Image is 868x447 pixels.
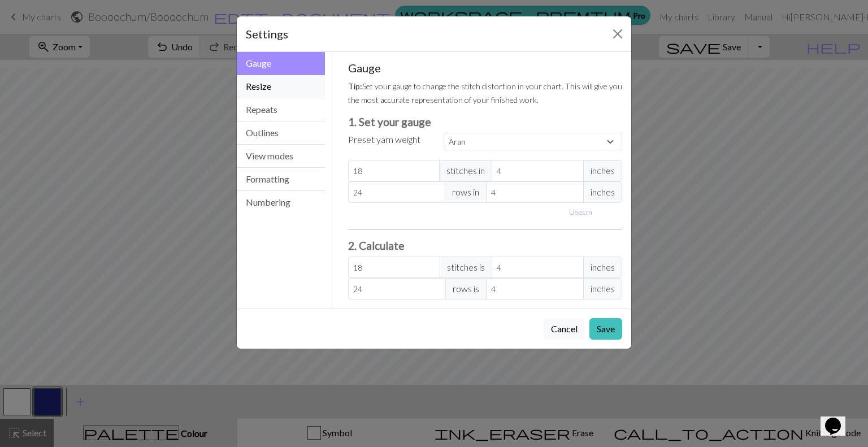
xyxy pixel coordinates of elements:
button: Gauge [237,52,325,75]
button: Cancel [544,318,585,340]
h3: 2. Calculate [348,239,623,252]
iframe: chat widget [821,402,857,436]
span: inches [583,257,622,278]
h5: Settings [246,25,288,42]
button: Close [609,25,627,43]
button: View modes [237,145,325,168]
button: Resize [237,75,325,98]
button: Repeats [237,98,325,121]
span: rows in [445,181,487,203]
span: rows is [445,278,487,300]
button: Outlines [237,121,325,145]
button: Numbering [237,191,325,214]
button: Save [589,318,622,340]
span: inches [583,278,622,300]
span: stitches is [440,257,492,278]
small: Set your gauge to change the stitch distortion in your chart. This will give you the most accurat... [348,81,622,105]
span: inches [583,160,622,181]
h5: Gauge [348,61,623,75]
button: Formatting [237,168,325,191]
strong: Tip: [348,81,362,91]
span: stitches in [439,160,492,181]
label: Preset yarn weight [348,133,420,146]
button: Usecm [564,203,597,220]
span: inches [583,181,622,203]
h3: 1. Set your gauge [348,115,623,128]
